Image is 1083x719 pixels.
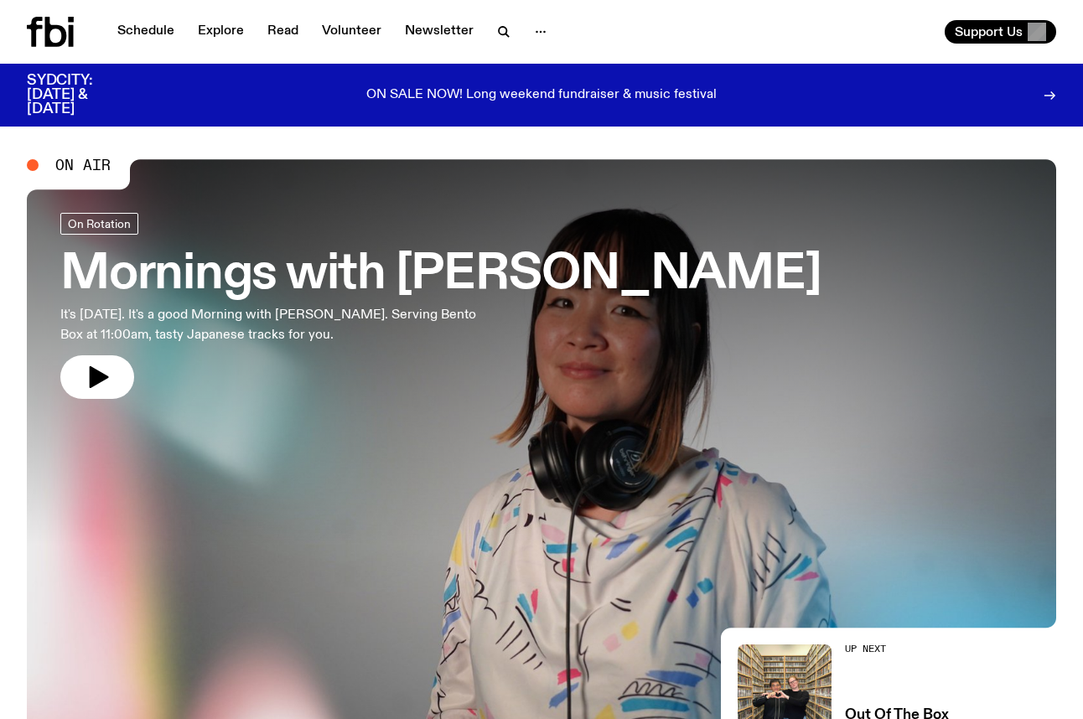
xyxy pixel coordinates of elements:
[27,74,134,116] h3: SYDCITY: [DATE] & [DATE]
[107,20,184,44] a: Schedule
[945,20,1056,44] button: Support Us
[955,24,1023,39] span: Support Us
[60,305,490,345] p: It's [DATE]. It's a good Morning with [PERSON_NAME]. Serving Bento Box at 11:00am, tasty Japanese...
[845,644,972,654] h2: Up Next
[60,213,138,235] a: On Rotation
[60,213,821,399] a: Mornings with [PERSON_NAME]It's [DATE]. It's a good Morning with [PERSON_NAME]. Serving Bento Box...
[60,251,821,298] h3: Mornings with [PERSON_NAME]
[68,217,131,230] span: On Rotation
[257,20,308,44] a: Read
[312,20,391,44] a: Volunteer
[395,20,484,44] a: Newsletter
[188,20,254,44] a: Explore
[366,88,717,103] p: ON SALE NOW! Long weekend fundraiser & music festival
[55,158,111,173] span: On Air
